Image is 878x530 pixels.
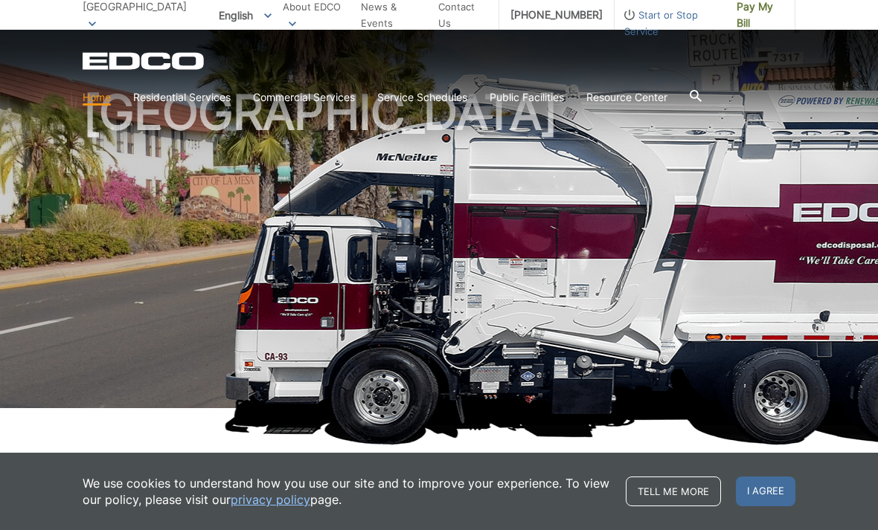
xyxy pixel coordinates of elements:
p: We use cookies to understand how you use our site and to improve your experience. To view our pol... [83,475,611,508]
span: I agree [736,476,795,506]
a: Tell me more [626,476,721,506]
a: Residential Services [133,89,231,106]
h1: [GEOGRAPHIC_DATA] [83,88,795,415]
a: Resource Center [586,89,667,106]
a: privacy policy [231,491,310,508]
span: English [208,3,283,28]
a: Commercial Services [253,89,355,106]
a: EDCD logo. Return to the homepage. [83,52,206,70]
a: Service Schedules [377,89,467,106]
a: Public Facilities [490,89,564,106]
a: Home [83,89,111,106]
